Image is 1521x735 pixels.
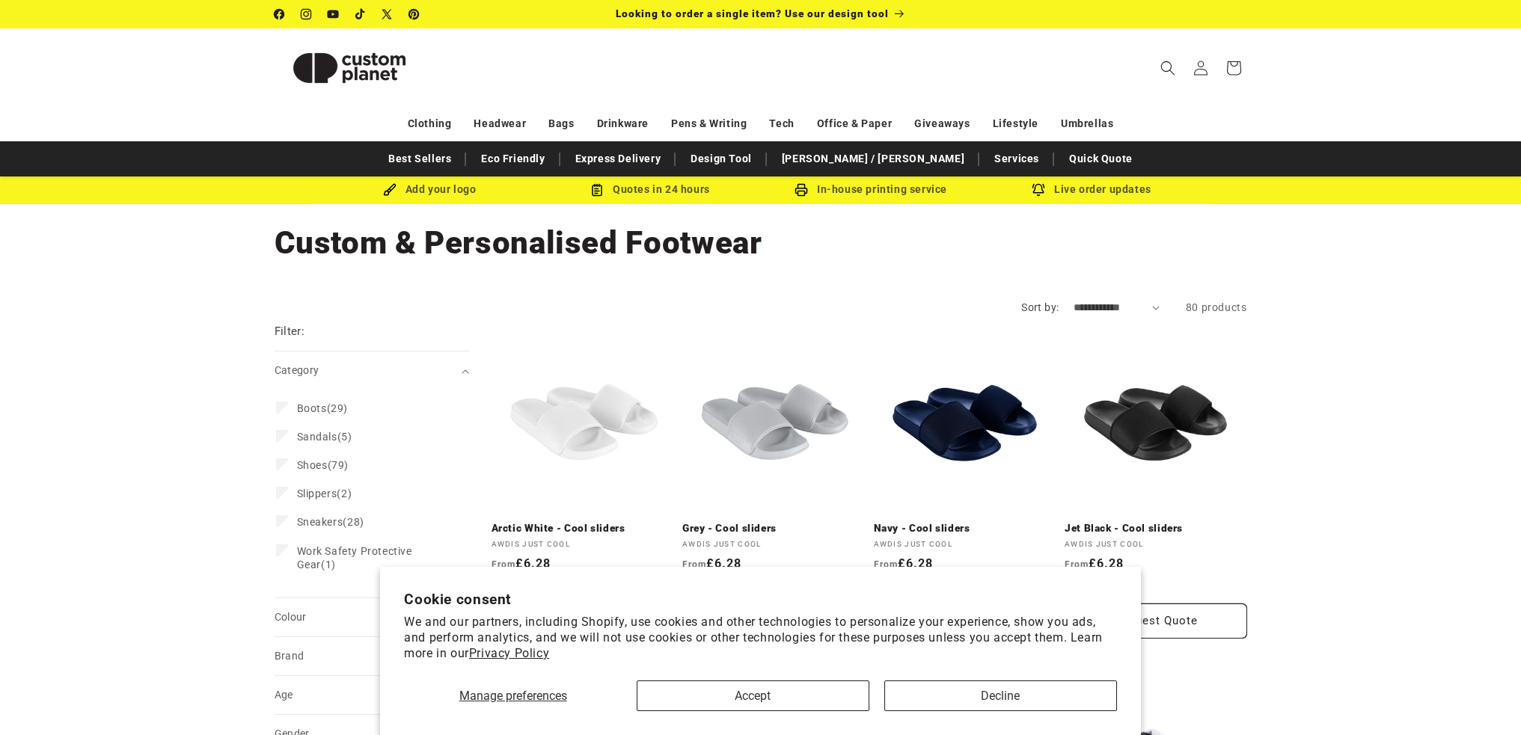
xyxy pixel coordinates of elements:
button: Request Quote [1065,603,1247,639]
span: Brand [275,650,304,662]
summary: Search [1151,52,1184,84]
span: Colour [275,611,307,623]
summary: Category (0 selected) [275,351,469,390]
a: Navy - Cool sliders [874,522,1056,535]
div: In-house printing service [761,180,982,199]
label: Sort by: [1021,301,1059,313]
a: Jet Black - Cool sliders [1065,522,1247,535]
a: Bags [548,111,574,137]
img: Order Updates Icon [590,183,604,197]
span: Looking to order a single item? Use our design tool [616,7,889,19]
a: Best Sellers [381,146,459,172]
span: (1) [297,544,444,571]
span: 80 products [1186,301,1247,313]
a: Express Delivery [568,146,669,172]
a: Quick Quote [1062,146,1140,172]
span: Age [275,689,293,701]
span: (5) [297,430,352,443]
img: Brush Icon [383,183,397,197]
a: Drinkware [597,111,649,137]
a: Umbrellas [1061,111,1113,137]
span: Sandals [297,431,337,443]
img: Custom Planet [275,34,424,102]
span: (2) [297,487,352,500]
a: Tech [769,111,794,137]
a: Eco Friendly [474,146,552,172]
a: Lifestyle [993,111,1038,137]
a: [PERSON_NAME] / [PERSON_NAME] [774,146,972,172]
a: Grey - Cool sliders [682,522,865,535]
span: Shoes [297,459,328,471]
img: Order updates [1032,183,1045,197]
img: In-house printing [795,183,808,197]
div: Add your logo [319,180,540,199]
span: Manage preferences [459,689,567,703]
span: (28) [297,515,364,529]
a: Design Tool [683,146,759,172]
summary: Age (0 selected) [275,676,469,714]
h1: Custom & Personalised Footwear [275,223,1247,263]
a: Clothing [408,111,452,137]
a: Services [987,146,1047,172]
button: Decline [884,680,1117,711]
a: Headwear [474,111,526,137]
span: Slippers [297,488,337,499]
p: We and our partners, including Shopify, use cookies and other technologies to personalize your ex... [404,615,1117,661]
a: Giveaways [914,111,970,137]
a: Arctic White - Cool sliders [492,522,674,535]
span: Sneakers [297,516,343,528]
summary: Colour (0 selected) [275,598,469,636]
div: Quotes in 24 hours [540,180,761,199]
div: Live order updates [982,180,1202,199]
h2: Cookie consent [404,591,1117,608]
a: Custom Planet [269,28,429,107]
span: Boots [297,402,327,414]
a: Pens & Writing [671,111,747,137]
iframe: Chat Widget [1446,663,1521,735]
button: Manage preferences [404,680,622,711]
a: Office & Paper [817,111,892,137]
span: Work Safety Protective Gear [297,545,412,571]
span: (79) [297,458,349,472]
a: Privacy Policy [469,646,549,660]
h2: Filter: [275,323,305,340]
span: (29) [297,402,348,415]
span: Category [275,364,319,376]
button: Accept [637,680,869,711]
summary: Brand (0 selected) [275,637,469,675]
